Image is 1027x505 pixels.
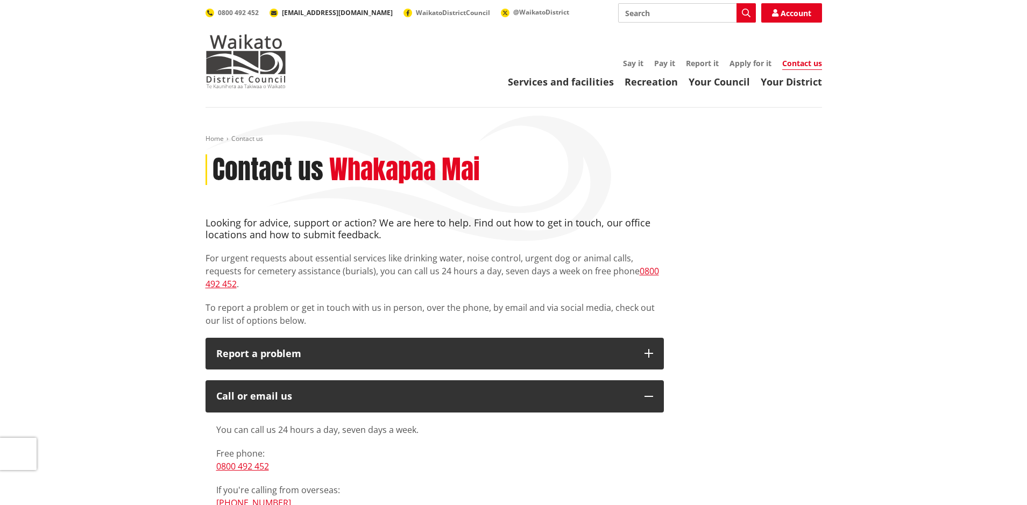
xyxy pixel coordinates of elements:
a: WaikatoDistrictCouncil [403,8,490,17]
span: Contact us [231,134,263,143]
a: Home [206,134,224,143]
a: Services and facilities [508,75,614,88]
a: Your Council [689,75,750,88]
button: Report a problem [206,338,664,370]
h2: Whakapaa Mai [329,154,480,186]
span: [EMAIL_ADDRESS][DOMAIN_NAME] [282,8,393,17]
h4: Looking for advice, support or action? We are here to help. Find out how to get in touch, our off... [206,217,664,240]
a: Your District [761,75,822,88]
button: Call or email us [206,380,664,412]
a: Report it [686,58,719,68]
a: Apply for it [729,58,771,68]
a: 0800 492 452 [206,8,259,17]
a: Account [761,3,822,23]
p: To report a problem or get in touch with us in person, over the phone, by email and via social me... [206,301,664,327]
span: WaikatoDistrictCouncil [416,8,490,17]
a: Say it [623,58,643,68]
input: Search input [618,3,756,23]
a: @WaikatoDistrict [501,8,569,17]
a: 0800 492 452 [206,265,659,290]
span: @WaikatoDistrict [513,8,569,17]
iframe: Messenger Launcher [978,460,1016,499]
p: Report a problem [216,348,634,359]
p: You can call us 24 hours a day, seven days a week. [216,423,653,436]
img: Waikato District Council - Te Kaunihera aa Takiwaa o Waikato [206,34,286,88]
a: Contact us [782,58,822,70]
nav: breadcrumb [206,134,822,144]
p: Free phone: [216,447,653,473]
a: Pay it [654,58,675,68]
p: For urgent requests about essential services like drinking water, noise control, urgent dog or an... [206,252,664,290]
span: 0800 492 452 [218,8,259,17]
a: [EMAIL_ADDRESS][DOMAIN_NAME] [270,8,393,17]
a: 0800 492 452 [216,460,269,472]
a: Recreation [625,75,678,88]
div: Call or email us [216,391,634,402]
h1: Contact us [213,154,323,186]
